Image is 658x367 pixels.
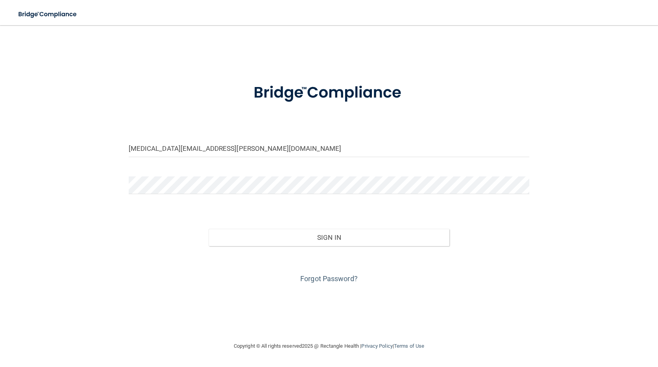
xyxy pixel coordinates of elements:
[129,139,530,157] input: Email
[209,229,449,246] button: Sign In
[185,334,473,359] div: Copyright © All rights reserved 2025 @ Rectangle Health | |
[394,343,424,349] a: Terms of Use
[237,72,421,113] img: bridge_compliance_login_screen.278c3ca4.svg
[300,274,358,283] a: Forgot Password?
[361,343,392,349] a: Privacy Policy
[12,6,84,22] img: bridge_compliance_login_screen.278c3ca4.svg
